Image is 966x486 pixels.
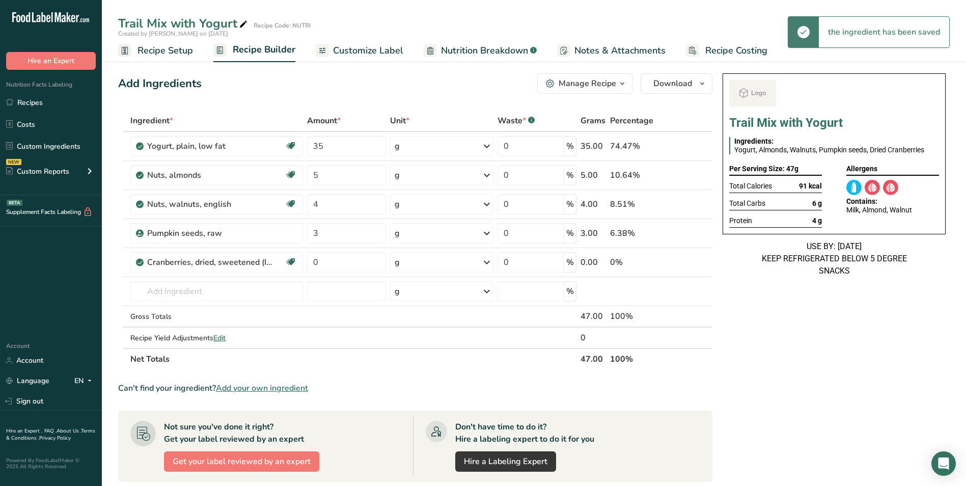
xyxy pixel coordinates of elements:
span: Contains: [846,197,877,205]
div: Cranberries, dried, sweetened (Includes foods for USDA's Food Distribution Program) [147,256,274,268]
span: Ingredient [130,115,173,127]
input: Add Ingredient [130,281,303,302]
th: 100% [608,348,666,369]
a: Language [6,372,49,390]
div: EN [74,375,96,387]
div: the ingredient has been saved [819,17,949,47]
div: Per Serving Size: 47g [729,163,822,176]
span: Nutrition Breakdown [441,44,528,58]
div: Open Intercom Messenger [931,451,956,476]
div: 5.00 [581,169,606,181]
div: Ingredients: [734,137,935,146]
span: Unit [390,115,409,127]
th: Net Totals [128,348,578,369]
div: USE BY: [DATE] KEEP REFRIGERATED BELOW 5 DEGREE SNACKS [723,240,946,277]
span: Get your label reviewed by an expert [173,455,311,468]
div: Nuts, walnuts, english [147,198,274,210]
div: 4.00 [581,198,606,210]
a: Notes & Attachments [557,39,666,62]
a: Privacy Policy [39,435,71,442]
div: 47.00 [581,310,606,322]
div: 100% [610,310,664,322]
span: Download [653,77,692,90]
a: Hire an Expert . [6,427,42,435]
span: Amount [307,115,341,127]
div: g [395,227,400,239]
div: Trail Mix with Yogurt [118,14,250,33]
div: 3.00 [581,227,606,239]
span: Grams [581,115,605,127]
span: Recipe Costing [705,44,767,58]
div: Add Ingredients [118,75,202,92]
div: g [395,198,400,210]
span: 4 g [812,217,822,225]
div: Gross Totals [130,311,303,322]
span: Customize Label [333,44,403,58]
div: Recipe Code: NUTRI [254,21,311,30]
span: Total Carbs [729,199,765,208]
button: Manage Recipe [537,73,632,94]
div: Don't have time to do it? Hire a labeling expert to do it for you [455,421,594,445]
div: Allergens [846,163,939,176]
div: BETA [7,200,22,206]
a: FAQ . [44,427,57,435]
a: Hire a Labeling Expert [455,451,556,472]
span: Yogurt, Almonds, Walnuts, Pumpkin seeds, Dried Cranberries [734,146,924,154]
th: 47.00 [578,348,608,369]
a: Recipe Builder [213,38,295,63]
div: g [395,256,400,268]
span: Recipe Setup [137,44,193,58]
a: About Us . [57,427,81,435]
span: Percentage [610,115,653,127]
div: Powered By FoodLabelMaker © 2025 All Rights Reserved [6,457,96,470]
span: Add your own ingredient [216,382,308,394]
a: Customize Label [316,39,403,62]
div: 0.00 [581,256,606,268]
div: Recipe Yield Adjustments [130,333,303,343]
div: Pumpkin seeds, raw [147,227,274,239]
div: g [395,140,400,152]
div: g [395,169,400,181]
div: 35.00 [581,140,606,152]
a: Nutrition Breakdown [424,39,537,62]
div: Manage Recipe [559,77,616,90]
div: Not sure you've done it right? Get your label reviewed by an expert [164,421,304,445]
a: Recipe Setup [118,39,193,62]
span: Created by [PERSON_NAME] on [DATE] [118,30,228,38]
a: Terms & Conditions . [6,427,95,442]
img: Almond [865,180,880,195]
div: Nuts, almonds [147,169,274,181]
div: 8.51% [610,198,664,210]
button: Download [641,73,712,94]
div: 6.38% [610,227,664,239]
div: g [395,285,400,298]
div: NEW [6,159,21,165]
div: 0 [581,332,606,344]
div: Milk, Almond, Walnut [846,206,939,214]
div: 74.47% [610,140,664,152]
span: Protein [729,217,752,225]
span: Recipe Builder [233,43,295,57]
div: 0% [610,256,664,268]
button: Get your label reviewed by an expert [164,451,319,472]
img: Walnut [883,180,898,195]
img: Milk [846,180,862,195]
a: Recipe Costing [686,39,767,62]
span: 6 g [812,199,822,208]
div: Yogurt, plain, low fat [147,140,274,152]
span: Edit [213,333,226,343]
button: Hire an Expert [6,52,96,70]
span: Total Calories [729,182,772,191]
div: Custom Reports [6,166,69,177]
div: Can't find your ingredient? [118,382,712,394]
div: Waste [498,115,535,127]
h1: Trail Mix with Yogurt [729,117,939,129]
span: Notes & Attachments [574,44,666,58]
span: 91 kcal [799,182,822,191]
div: 10.64% [610,169,664,181]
